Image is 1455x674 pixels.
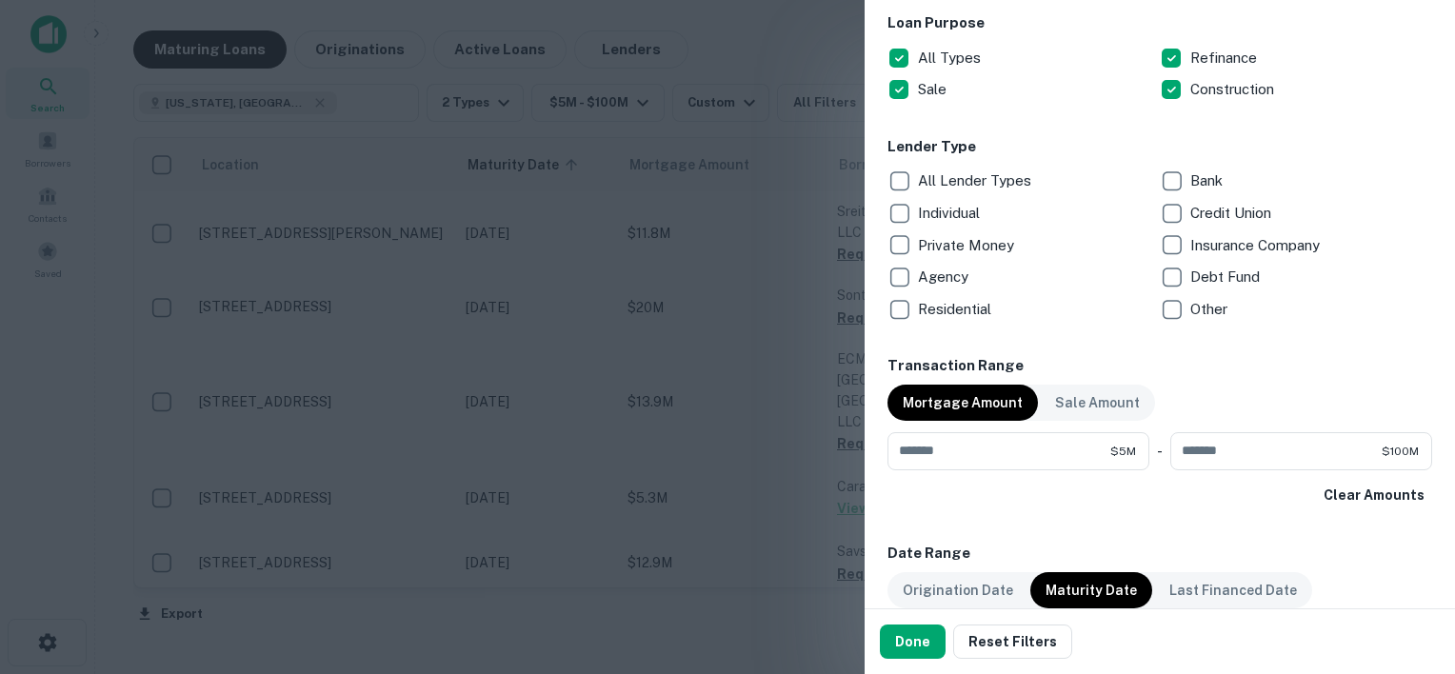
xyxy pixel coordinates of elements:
[1190,47,1261,69] p: Refinance
[1169,580,1297,601] p: Last Financed Date
[1190,169,1226,192] p: Bank
[1190,202,1275,225] p: Credit Union
[1316,478,1432,512] button: Clear Amounts
[918,169,1035,192] p: All Lender Types
[1190,266,1264,288] p: Debt Fund
[1157,432,1163,470] div: -
[887,543,1432,565] h6: Date Range
[1190,298,1231,321] p: Other
[1190,78,1278,101] p: Construction
[918,234,1018,257] p: Private Money
[1055,392,1140,413] p: Sale Amount
[953,624,1072,659] button: Reset Filters
[903,580,1013,601] p: Origination Date
[1382,443,1419,460] span: $100M
[1046,580,1137,601] p: Maturity Date
[903,392,1023,413] p: Mortgage Amount
[887,355,1432,377] h6: Transaction Range
[918,298,995,321] p: Residential
[880,624,946,659] button: Done
[1110,443,1136,460] span: $5M
[918,202,984,225] p: Individual
[887,12,1432,34] h6: Loan Purpose
[1190,234,1324,257] p: Insurance Company
[918,78,950,101] p: Sale
[1360,522,1455,613] iframe: Chat Widget
[918,266,972,288] p: Agency
[918,47,985,69] p: All Types
[887,136,1432,158] h6: Lender Type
